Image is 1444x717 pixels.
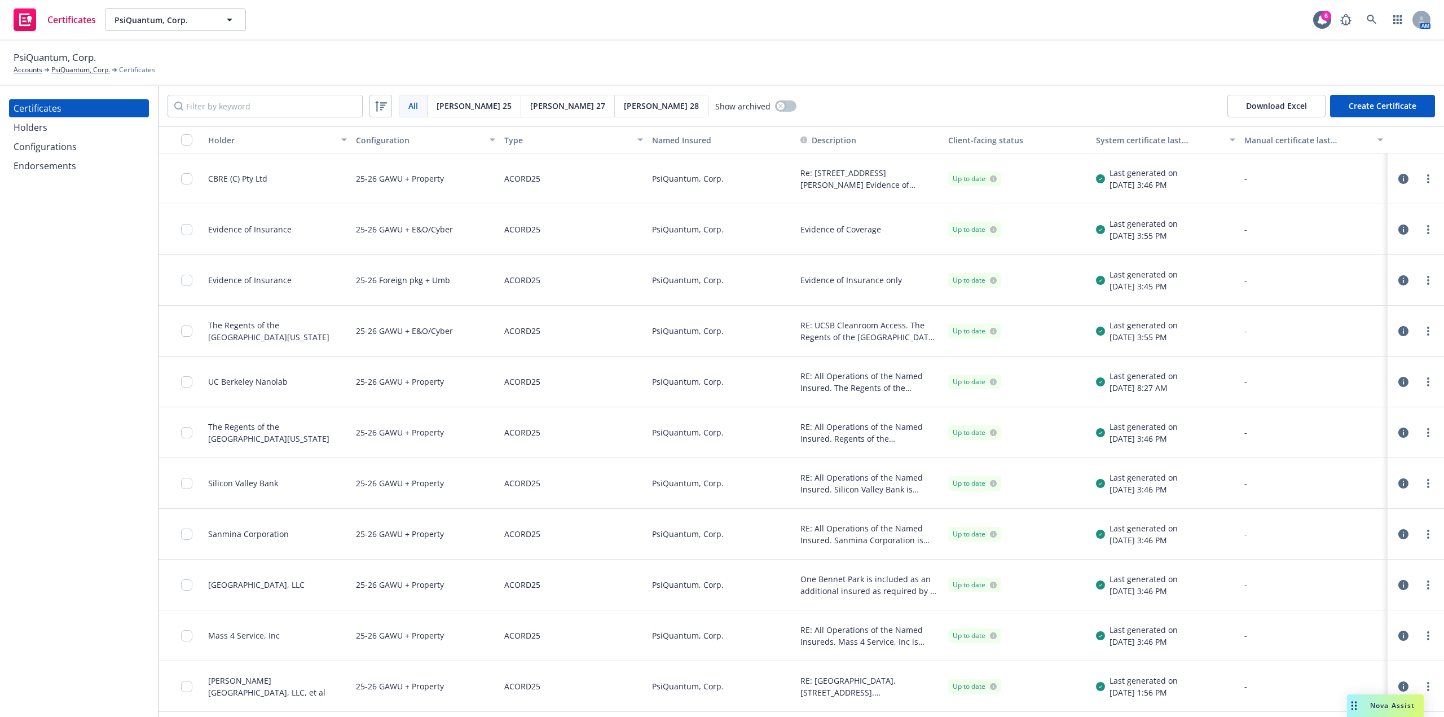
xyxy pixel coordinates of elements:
button: RE: All Operations of the Named Insured. The Regents of the [GEOGRAPHIC_DATA][US_STATE] is includ... [800,370,939,394]
button: Nova Assist [1347,694,1424,717]
div: Up to date [953,275,997,285]
div: Named Insured [652,134,791,146]
span: [PERSON_NAME] 27 [530,100,605,112]
div: - [1244,173,1383,184]
button: Client-facing status [944,126,1091,153]
button: Holder [204,126,351,153]
button: RE: UCSB Cleanroom Access. The Regents of the [GEOGRAPHIC_DATA][US_STATE] is included as addition... [800,319,939,343]
div: PsiQuantum, Corp. [648,204,795,255]
input: Select all [181,134,192,146]
div: [DATE] 3:55 PM [1110,331,1178,343]
div: ACORD25 [504,262,540,298]
div: ACORD25 [504,465,540,502]
div: 25-26 GAWU + Property [356,160,444,197]
button: PsiQuantum, Corp. [105,8,246,31]
button: Manual certificate last generated [1240,126,1388,153]
div: [DATE] 3:45 PM [1110,280,1178,292]
span: Nova Assist [1370,701,1415,710]
a: Report a Bug [1335,8,1357,31]
span: [PERSON_NAME] 25 [437,100,512,112]
a: more [1421,223,1435,236]
div: Last generated on [1110,573,1178,585]
div: Silicon Valley Bank [208,477,278,489]
div: [DATE] 1:56 PM [1110,687,1178,698]
input: Toggle Row Selected [181,630,192,641]
div: Last generated on [1110,269,1178,280]
button: Named Insured [648,126,795,153]
a: more [1421,629,1435,643]
div: 25-26 GAWU + Property [356,414,444,451]
input: Toggle Row Selected [181,478,192,489]
div: The Regents of the [GEOGRAPHIC_DATA][US_STATE] [208,319,347,343]
div: 25-26 GAWU + E&O/Cyber [356,211,453,248]
div: PsiQuantum, Corp. [648,458,795,509]
div: Sanmina Corporation [208,528,289,540]
div: Up to date [953,681,997,692]
a: Configurations [9,138,149,156]
div: ACORD25 [504,414,540,451]
button: Type [500,126,648,153]
a: Endorsements [9,157,149,175]
input: Toggle Row Selected [181,325,192,337]
a: more [1421,426,1435,439]
span: RE: All Operations of the Named Insured. Sanmina Corporation is additional insured to General Lia... [800,522,939,546]
div: ACORD25 [504,363,540,400]
span: RE: All Operations of the Named Insured. Regents of the [GEOGRAPHIC_DATA][US_STATE] is additional... [800,421,939,445]
div: Last generated on [1110,167,1178,179]
div: Mass 4 Service, Inc [208,630,280,641]
div: - [1244,528,1383,540]
div: - [1244,680,1383,692]
div: ACORD25 [504,211,540,248]
div: Type [504,134,631,146]
button: Configuration [351,126,499,153]
button: Re: [STREET_ADDRESS][PERSON_NAME] Evidence of Coverage [800,167,939,191]
button: System certificate last generated [1091,126,1239,153]
button: Evidence of Coverage [800,223,881,235]
div: Up to date [953,631,997,641]
div: PsiQuantum, Corp. [648,306,795,357]
div: UC Berkeley Nanolab [208,376,288,388]
a: Accounts [14,65,42,75]
a: Certificates [9,99,149,117]
div: - [1244,477,1383,489]
div: Last generated on [1110,421,1178,433]
div: Up to date [953,174,997,184]
div: - [1244,223,1383,235]
div: ACORD25 [504,160,540,197]
a: Certificates [9,4,100,36]
span: Download Excel [1227,95,1326,117]
span: Certificates [119,65,155,75]
input: Toggle Row Selected [181,376,192,388]
div: Up to date [953,428,997,438]
div: 25-26 GAWU + Property [356,668,444,705]
div: - [1244,274,1383,286]
div: - [1244,579,1383,591]
div: PsiQuantum, Corp. [648,560,795,610]
a: Holders [9,118,149,137]
div: Configurations [14,138,77,156]
button: RE: [GEOGRAPHIC_DATA], [STREET_ADDRESS]. [PERSON_NAME][GEOGRAPHIC_DATA], LLC and its respective p... [800,675,939,698]
div: PsiQuantum, Corp. [648,509,795,560]
a: more [1421,375,1435,389]
div: Up to date [953,529,997,539]
div: [DATE] 3:46 PM [1110,483,1178,495]
div: Last generated on [1110,522,1178,534]
div: Holders [14,118,47,137]
div: [DATE] 3:46 PM [1110,433,1178,445]
div: 25-26 GAWU + Property [356,516,444,552]
div: Up to date [953,580,997,590]
input: Filter by keyword [168,95,363,117]
button: Description [800,134,856,146]
input: Toggle Row Selected [181,427,192,438]
button: RE: All Operations of the Named Insured. Silicon Valley Bank is additional insured as respects Ge... [800,472,939,495]
button: One Bennet Park is included as an additional insured as required by a written contract with respe... [800,573,939,597]
div: Last generated on [1110,319,1178,331]
div: ACORD25 [504,668,540,705]
div: [DATE] 3:46 PM [1110,534,1178,546]
div: 25-26 GAWU + Property [356,363,444,400]
div: Last generated on [1110,218,1178,230]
